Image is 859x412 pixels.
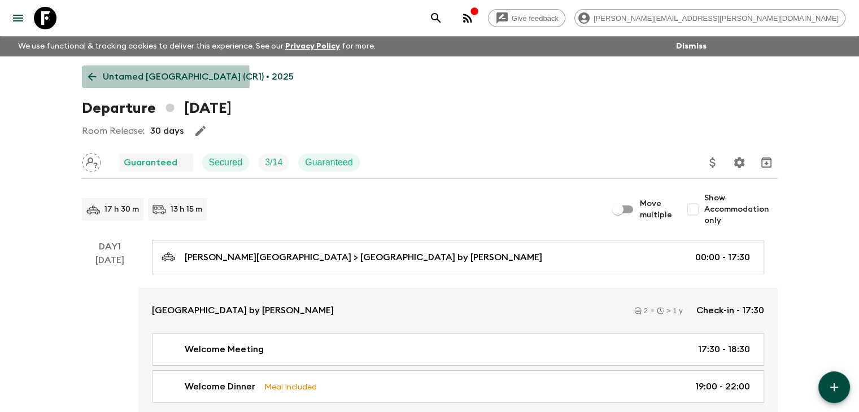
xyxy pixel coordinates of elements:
[150,124,184,138] p: 30 days
[7,7,29,29] button: menu
[82,156,101,165] span: Assign pack leader
[640,198,673,221] span: Move multiple
[152,333,764,366] a: Welcome Meeting17:30 - 18:30
[698,343,750,356] p: 17:30 - 18:30
[171,204,202,215] p: 13 h 15 m
[505,14,565,23] span: Give feedback
[82,240,138,253] p: Day 1
[124,156,177,169] p: Guaranteed
[587,14,845,23] span: [PERSON_NAME][EMAIL_ADDRESS][PERSON_NAME][DOMAIN_NAME]
[152,304,334,317] p: [GEOGRAPHIC_DATA] by [PERSON_NAME]
[152,240,764,274] a: [PERSON_NAME][GEOGRAPHIC_DATA] > [GEOGRAPHIC_DATA] by [PERSON_NAME]00:00 - 17:30
[14,36,380,56] p: We use functional & tracking cookies to deliver this experience. See our for more.
[104,204,139,215] p: 17 h 30 m
[695,380,750,393] p: 19:00 - 22:00
[704,192,778,226] span: Show Accommodation only
[755,151,778,174] button: Archive (Completed, Cancelled or Unsynced Departures only)
[103,70,294,84] p: Untamed [GEOGRAPHIC_DATA] (CR1) • 2025
[488,9,565,27] a: Give feedback
[425,7,447,29] button: search adventures
[265,156,282,169] p: 3 / 14
[202,154,250,172] div: Secured
[82,65,300,88] a: Untamed [GEOGRAPHIC_DATA] (CR1) • 2025
[185,380,255,393] p: Welcome Dinner
[264,380,317,393] p: Meal Included
[728,151,751,174] button: Settings
[673,38,709,54] button: Dismiss
[258,154,289,172] div: Trip Fill
[696,304,764,317] p: Check-in - 17:30
[82,97,232,120] h1: Departure [DATE]
[634,307,648,314] div: 2
[305,156,353,169] p: Guaranteed
[185,343,264,356] p: Welcome Meeting
[152,370,764,403] a: Welcome DinnerMeal Included19:00 - 22:00
[574,9,845,27] div: [PERSON_NAME][EMAIL_ADDRESS][PERSON_NAME][DOMAIN_NAME]
[701,151,724,174] button: Update Price, Early Bird Discount and Costs
[695,251,750,264] p: 00:00 - 17:30
[82,124,145,138] p: Room Release:
[185,251,542,264] p: [PERSON_NAME][GEOGRAPHIC_DATA] > [GEOGRAPHIC_DATA] by [PERSON_NAME]
[209,156,243,169] p: Secured
[138,288,778,333] a: [GEOGRAPHIC_DATA] by [PERSON_NAME]2> 1 yCheck-in - 17:30
[285,42,340,50] a: Privacy Policy
[657,307,683,314] div: > 1 y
